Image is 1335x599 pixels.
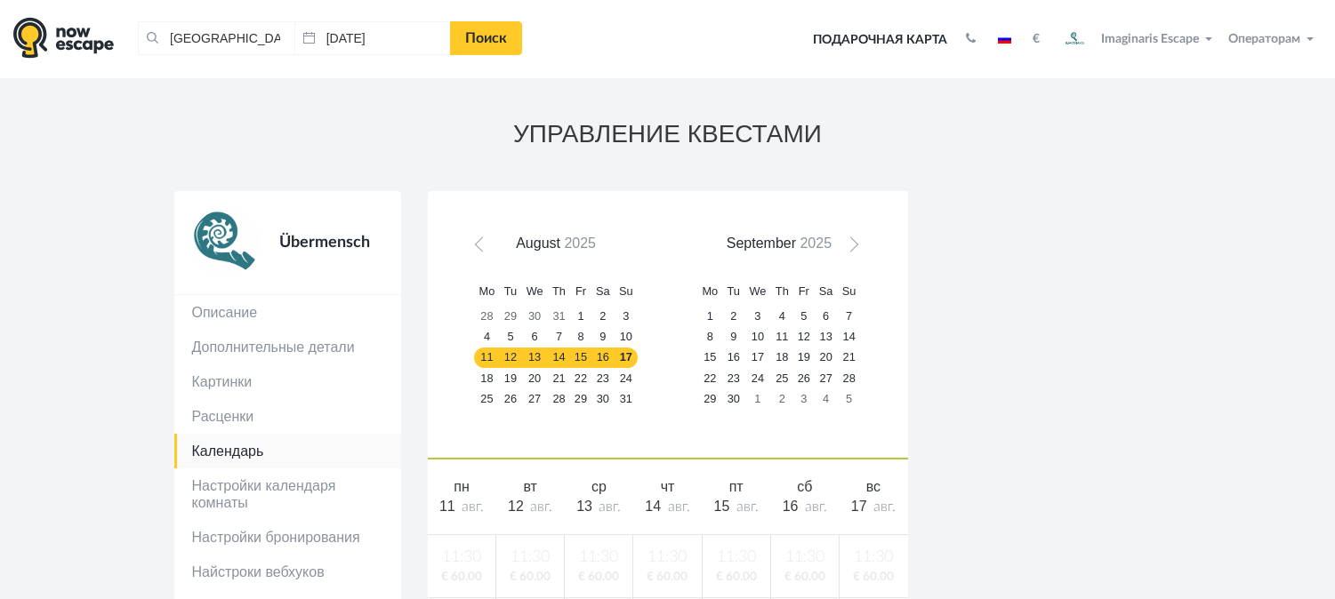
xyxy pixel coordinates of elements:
span: 14 [645,499,661,514]
span: Sunday [842,284,856,298]
a: Настройки календаря комнаты [174,468,401,520]
span: Tuesday [504,284,517,298]
span: авг. [736,499,759,514]
a: 18 [474,368,499,388]
a: Расценки [174,399,401,434]
a: Настройки бронирования [174,520,401,555]
a: 4 [815,388,838,409]
a: 24 [744,368,771,388]
span: ср [591,479,607,494]
a: Prev [471,236,497,261]
a: Найстроки вебхуков [174,555,401,589]
a: 19 [793,347,815,368]
a: 1 [570,307,591,327]
span: Thursday [776,284,789,298]
input: Город или название квеста [138,21,294,55]
span: чт [661,479,675,494]
a: 7 [548,327,570,347]
span: Monday [479,284,495,298]
span: авг. [599,499,621,514]
a: 28 [474,307,499,327]
a: 3 [615,307,638,327]
a: 4 [474,327,499,347]
a: 1 [744,388,771,409]
button: € [1024,30,1049,48]
img: logo [13,17,114,59]
span: 15 [714,499,730,514]
span: August [516,236,560,251]
a: 20 [815,347,838,368]
a: 27 [521,388,548,409]
a: 15 [697,347,722,368]
a: 31 [615,388,638,409]
span: Imaginaris Escape [1101,29,1199,45]
a: 5 [838,388,861,409]
a: 5 [793,307,815,327]
span: 2025 [564,236,596,251]
span: авг. [530,499,552,514]
a: Календарь [174,434,401,468]
span: Friday [799,284,809,298]
span: Thursday [552,284,566,298]
a: 21 [838,347,861,368]
a: 30 [591,388,615,409]
div: Übermensch [260,209,383,276]
a: 23 [591,368,615,388]
a: 16 [591,347,615,368]
span: Prev [478,241,492,255]
span: авг. [462,499,484,514]
a: 22 [570,368,591,388]
a: Next [838,236,864,261]
a: 11 [771,327,793,347]
span: 11 [439,499,455,514]
a: 12 [793,327,815,347]
a: 17 [744,347,771,368]
a: 27 [815,368,838,388]
a: 13 [521,347,548,368]
span: 17 [851,499,867,514]
span: Saturday [596,284,610,298]
span: пн [454,479,470,494]
span: Friday [575,284,586,298]
a: 1 [697,307,722,327]
a: 8 [697,327,722,347]
span: вт [523,479,536,494]
a: 14 [548,347,570,368]
a: 7 [838,307,861,327]
a: 26 [793,368,815,388]
span: Monday [702,284,718,298]
a: Дополнительные детали [174,330,401,364]
span: сб [797,479,812,494]
a: 28 [548,388,570,409]
a: 31 [548,307,570,327]
span: Next [843,241,857,255]
a: 29 [697,388,722,409]
a: 2 [591,307,615,327]
input: Дата [294,21,451,55]
a: 10 [615,327,638,347]
button: Операторам [1224,30,1322,48]
span: Wednesday [527,284,543,298]
a: 9 [591,327,615,347]
a: 11 [474,347,499,368]
span: авг. [668,499,690,514]
a: 29 [500,307,522,327]
a: 6 [815,307,838,327]
a: 15 [570,347,591,368]
span: Tuesday [728,284,740,298]
strong: € [1033,33,1040,45]
a: 30 [521,307,548,327]
a: 12 [500,347,522,368]
a: 20 [521,368,548,388]
a: 22 [697,368,722,388]
a: 30 [722,388,744,409]
a: 21 [548,368,570,388]
img: ru.jpg [998,35,1011,44]
span: авг. [873,499,896,514]
a: 13 [815,327,838,347]
a: 18 [771,347,793,368]
span: 13 [576,499,592,514]
a: Картинки [174,364,401,399]
a: 23 [722,368,744,388]
a: 2 [722,307,744,327]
